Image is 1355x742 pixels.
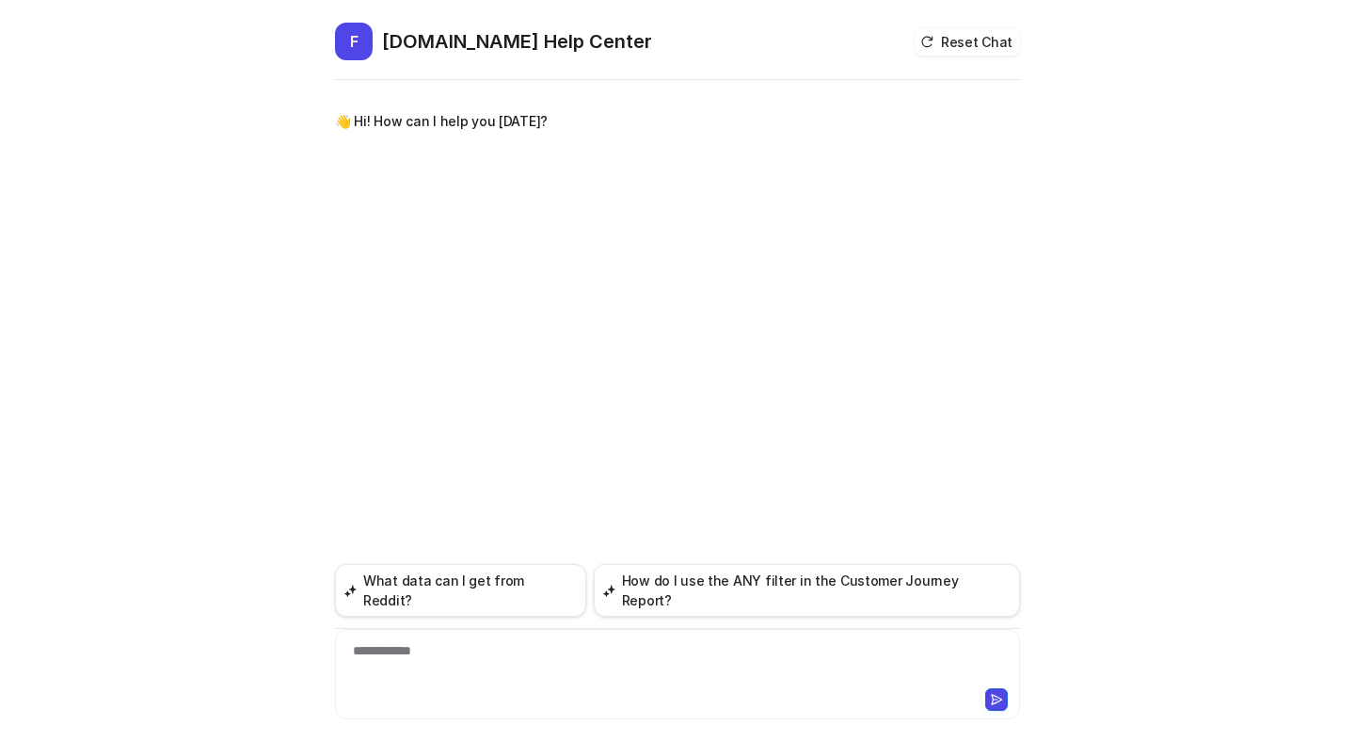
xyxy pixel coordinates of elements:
[915,28,1020,56] button: Reset Chat
[335,110,548,133] p: 👋 Hi! How can I help you [DATE]?
[335,564,586,617] button: What data can I get from Reddit?
[335,23,373,60] span: F
[594,564,1020,617] button: How do I use the ANY filter in the Customer Journey Report?
[382,28,652,55] h2: [DOMAIN_NAME] Help Center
